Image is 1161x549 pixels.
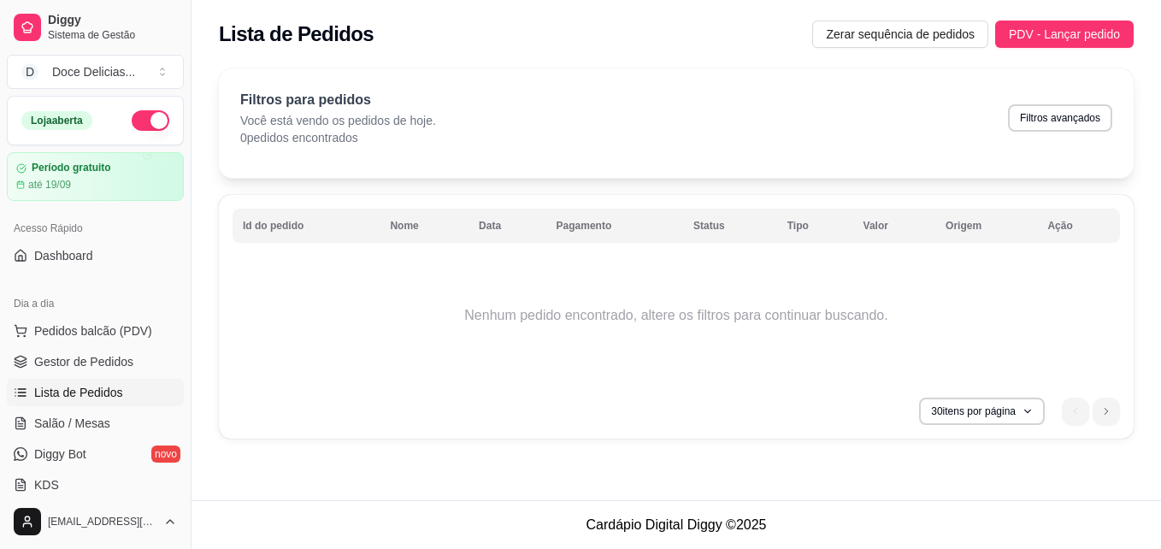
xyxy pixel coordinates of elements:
[48,28,177,42] span: Sistema de Gestão
[7,410,184,437] a: Salão / Mesas
[219,21,374,48] h2: Lista de Pedidos
[7,290,184,317] div: Dia a dia
[919,398,1045,425] button: 30itens por página
[7,348,184,375] a: Gestor de Pedidos
[1037,209,1120,243] th: Ação
[28,178,71,192] article: até 19/09
[34,322,152,339] span: Pedidos balcão (PDV)
[34,353,133,370] span: Gestor de Pedidos
[777,209,853,243] th: Tipo
[7,7,184,48] a: DiggySistema de Gestão
[32,162,111,174] article: Período gratuito
[7,501,184,542] button: [EMAIL_ADDRESS][DOMAIN_NAME]
[21,63,38,80] span: D
[34,384,123,401] span: Lista de Pedidos
[995,21,1134,48] button: PDV - Lançar pedido
[34,247,93,264] span: Dashboard
[34,446,86,463] span: Diggy Bot
[546,209,683,243] th: Pagamento
[7,440,184,468] a: Diggy Botnovo
[1008,104,1112,132] button: Filtros avançados
[812,21,988,48] button: Zerar sequência de pedidos
[853,209,936,243] th: Valor
[469,209,545,243] th: Data
[34,476,59,493] span: KDS
[7,152,184,201] a: Período gratuitoaté 19/09
[1093,398,1120,425] li: next page button
[52,63,135,80] div: Doce Delicias ...
[7,317,184,345] button: Pedidos balcão (PDV)
[132,110,169,131] button: Alterar Status
[34,415,110,432] span: Salão / Mesas
[7,55,184,89] button: Select a team
[7,242,184,269] a: Dashboard
[240,112,436,129] p: Você está vendo os pedidos de hoje.
[233,247,1120,384] td: Nenhum pedido encontrado, altere os filtros para continuar buscando.
[48,515,156,528] span: [EMAIL_ADDRESS][DOMAIN_NAME]
[935,209,1037,243] th: Origem
[826,25,975,44] span: Zerar sequência de pedidos
[7,215,184,242] div: Acesso Rápido
[48,13,177,28] span: Diggy
[683,209,777,243] th: Status
[7,471,184,499] a: KDS
[233,209,380,243] th: Id do pedido
[192,500,1161,549] footer: Cardápio Digital Diggy © 2025
[21,111,92,130] div: Loja aberta
[240,129,436,146] p: 0 pedidos encontrados
[240,90,436,110] p: Filtros para pedidos
[1009,25,1120,44] span: PDV - Lançar pedido
[7,379,184,406] a: Lista de Pedidos
[380,209,469,243] th: Nome
[1053,389,1129,434] nav: pagination navigation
